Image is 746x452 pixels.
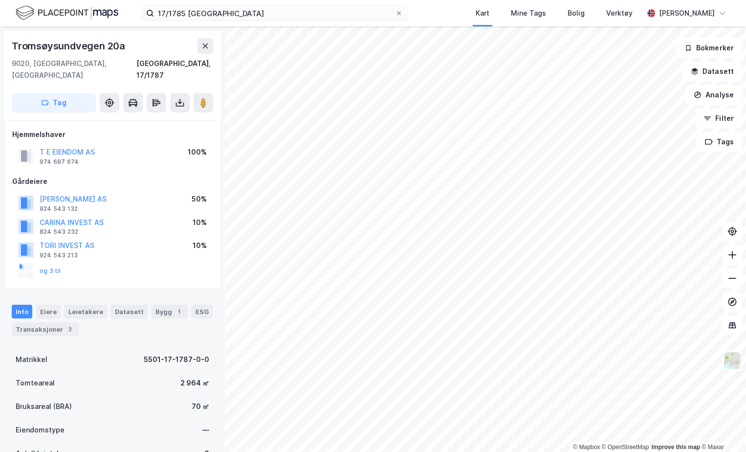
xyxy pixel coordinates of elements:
[40,251,78,259] div: 924 543 213
[12,93,96,113] button: Tag
[16,354,47,365] div: Matrikkel
[192,305,213,318] div: ESG
[12,305,32,318] div: Info
[476,7,489,19] div: Kart
[193,240,207,251] div: 10%
[188,146,207,158] div: 100%
[36,305,61,318] div: Eiere
[65,324,75,334] div: 2
[40,158,79,166] div: 974 687 674
[12,322,79,336] div: Transaksjoner
[192,193,207,205] div: 50%
[697,132,742,152] button: Tags
[652,444,700,451] a: Improve this map
[573,444,600,451] a: Mapbox
[697,405,746,452] iframe: Chat Widget
[40,205,78,213] div: 924 543 132
[12,176,213,187] div: Gårdeiere
[136,58,213,81] div: [GEOGRAPHIC_DATA], 17/1787
[695,109,742,128] button: Filter
[685,85,742,105] button: Analyse
[152,305,188,318] div: Bygg
[154,6,395,21] input: Søk på adresse, matrikkel, gårdeiere, leietakere eller personer
[723,351,742,370] img: Z
[174,307,184,316] div: 1
[606,7,633,19] div: Verktøy
[111,305,148,318] div: Datasett
[676,38,742,58] button: Bokmerker
[193,217,207,228] div: 10%
[12,129,213,140] div: Hjemmelshaver
[40,228,78,236] div: 824 543 232
[16,401,72,412] div: Bruksareal (BRA)
[180,377,209,389] div: 2 964 ㎡
[682,62,742,81] button: Datasett
[602,444,649,451] a: OpenStreetMap
[697,405,746,452] div: Kontrollprogram for chat
[659,7,715,19] div: [PERSON_NAME]
[144,354,209,365] div: 5501-17-1787-0-0
[511,7,546,19] div: Mine Tags
[192,401,209,412] div: 70 ㎡
[16,377,55,389] div: Tomteareal
[16,4,118,22] img: logo.f888ab2527a4732fd821a326f86c7f29.svg
[65,305,107,318] div: Leietakere
[202,424,209,436] div: —
[568,7,585,19] div: Bolig
[12,38,127,54] div: Tromsøysundvegen 20a
[16,424,65,436] div: Eiendomstype
[12,58,136,81] div: 9020, [GEOGRAPHIC_DATA], [GEOGRAPHIC_DATA]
